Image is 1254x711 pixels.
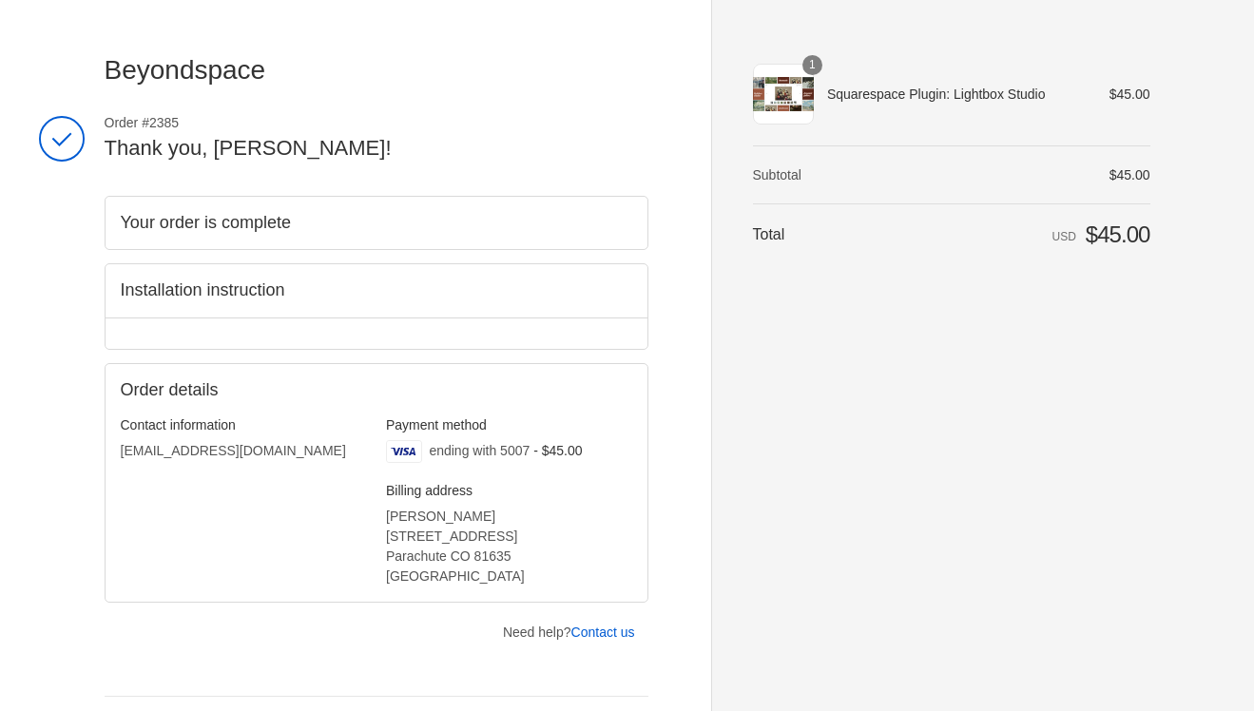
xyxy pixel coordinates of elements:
h2: Order details [121,379,376,401]
span: Squarespace Plugin: Lightbox Studio [827,86,1083,103]
h2: Thank you, [PERSON_NAME]! [105,135,648,163]
address: [PERSON_NAME] [STREET_ADDRESS] Parachute CO 81635 [GEOGRAPHIC_DATA] [386,507,632,586]
h3: Contact information [121,416,367,433]
span: $45.00 [1109,86,1150,102]
span: ending with 5007 [429,443,530,458]
span: 1 [802,55,822,75]
p: Need help? [503,623,635,643]
span: - $45.00 [533,443,582,458]
span: $45.00 [1086,221,1150,247]
a: Contact us [571,625,635,640]
span: USD [1052,230,1076,243]
h3: Billing address [386,482,632,499]
span: $45.00 [1109,167,1150,183]
span: Order #2385 [105,114,648,131]
span: Total [753,226,785,242]
h3: Payment method [386,416,632,433]
span: Beyondspace [105,55,266,85]
h2: Installation instruction [121,279,632,301]
bdo: [EMAIL_ADDRESS][DOMAIN_NAME] [121,443,346,458]
h2: Your order is complete [121,212,632,234]
th: Subtotal [753,166,870,183]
